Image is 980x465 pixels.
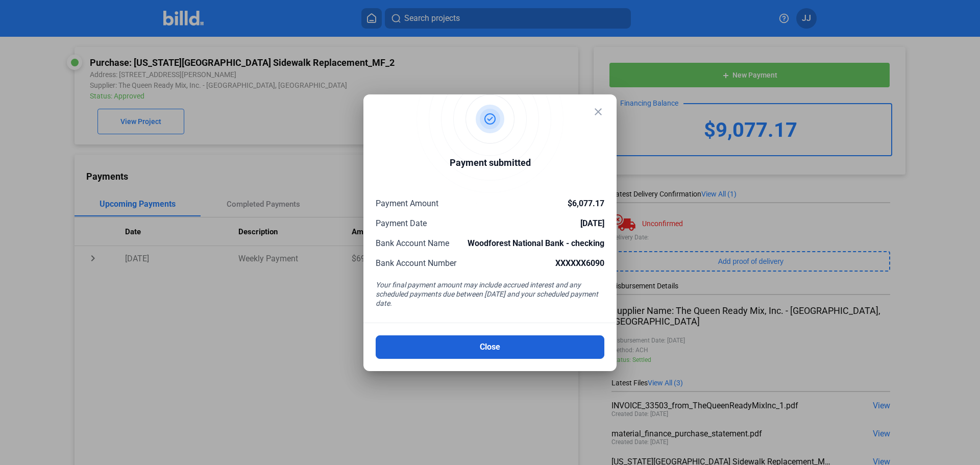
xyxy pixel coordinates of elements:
span: [DATE] [580,218,604,228]
span: XXXXXX6090 [555,258,604,268]
div: Your final payment amount may include accrued interest and any scheduled payments due between [DA... [376,280,604,310]
span: Bank Account Name [376,238,449,248]
span: Payment Date [376,218,427,228]
mat-icon: close [592,106,604,118]
span: Payment Amount [376,199,438,208]
span: $6,077.17 [568,199,604,208]
span: Woodforest National Bank - checking [468,238,604,248]
button: Close [376,335,604,359]
div: Payment submitted [450,156,531,173]
span: Bank Account Number [376,258,456,268]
